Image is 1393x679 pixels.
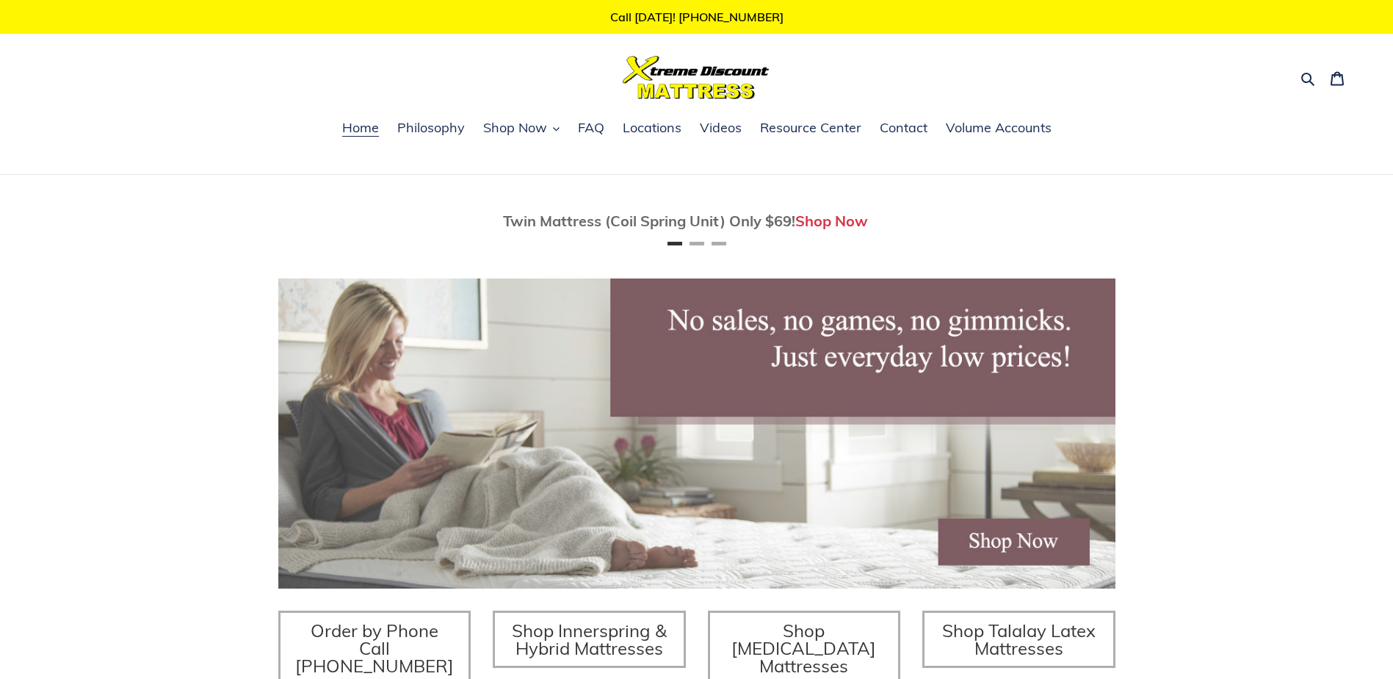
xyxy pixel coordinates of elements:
[503,212,795,230] span: Twin Mattress (Coil Spring Unit) Only $69!
[493,611,686,668] a: Shop Innerspring & Hybrid Mattresses
[760,119,861,137] span: Resource Center
[690,242,704,245] button: Page 2
[615,118,689,140] a: Locations
[512,619,667,659] span: Shop Innerspring & Hybrid Mattresses
[700,119,742,137] span: Videos
[623,56,770,99] img: Xtreme Discount Mattress
[623,119,681,137] span: Locations
[667,242,682,245] button: Page 1
[397,119,465,137] span: Philosophy
[946,119,1052,137] span: Volume Accounts
[712,242,726,245] button: Page 3
[692,118,749,140] a: Videos
[938,118,1059,140] a: Volume Accounts
[795,212,868,230] a: Shop Now
[483,119,547,137] span: Shop Now
[872,118,935,140] a: Contact
[942,619,1096,659] span: Shop Talalay Latex Mattresses
[295,619,454,677] span: Order by Phone Call [PHONE_NUMBER]
[390,118,472,140] a: Philosophy
[731,619,876,677] span: Shop [MEDICAL_DATA] Mattresses
[342,119,379,137] span: Home
[278,279,1115,589] img: herobannermay2022-1652879215306_1200x.jpg
[335,118,386,140] a: Home
[880,119,927,137] span: Contact
[922,611,1115,668] a: Shop Talalay Latex Mattresses
[578,119,604,137] span: FAQ
[753,118,869,140] a: Resource Center
[571,118,612,140] a: FAQ
[476,118,567,140] button: Shop Now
